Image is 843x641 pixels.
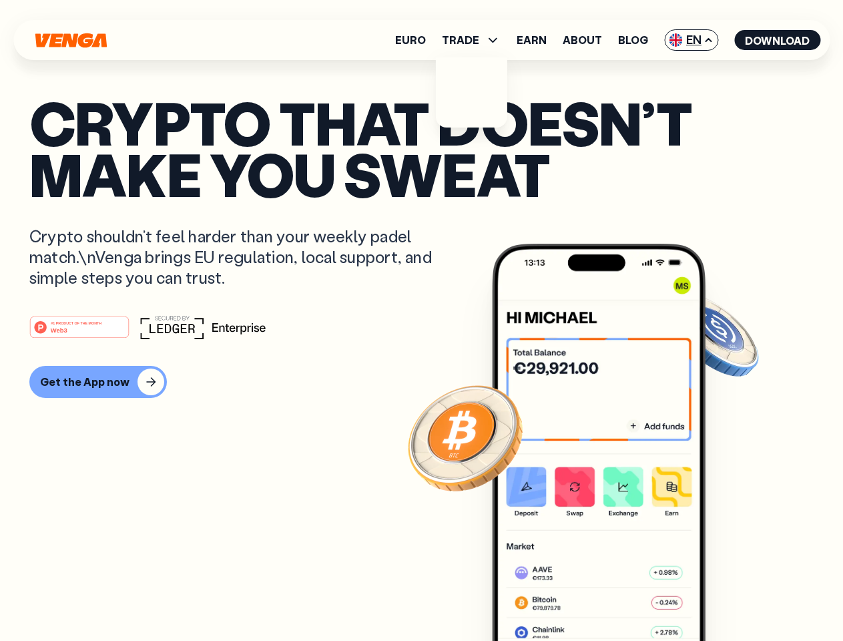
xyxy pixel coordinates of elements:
span: TRADE [442,35,479,45]
img: flag-uk [669,33,682,47]
tspan: #1 PRODUCT OF THE MONTH [51,320,101,325]
span: TRADE [442,32,501,48]
a: Euro [395,35,426,45]
a: Blog [618,35,648,45]
a: Get the App now [29,366,814,398]
tspan: Web3 [51,326,67,333]
span: EN [664,29,718,51]
a: #1 PRODUCT OF THE MONTHWeb3 [29,324,129,341]
div: Get the App now [40,375,129,389]
button: Get the App now [29,366,167,398]
a: Earn [517,35,547,45]
p: Crypto that doesn’t make you sweat [29,97,814,199]
a: About [563,35,602,45]
svg: Home [33,33,108,48]
img: Bitcoin [405,377,525,497]
button: Download [734,30,820,50]
img: USDC coin [665,287,762,383]
p: Crypto shouldn’t feel harder than your weekly padel match.\nVenga brings EU regulation, local sup... [29,226,451,288]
